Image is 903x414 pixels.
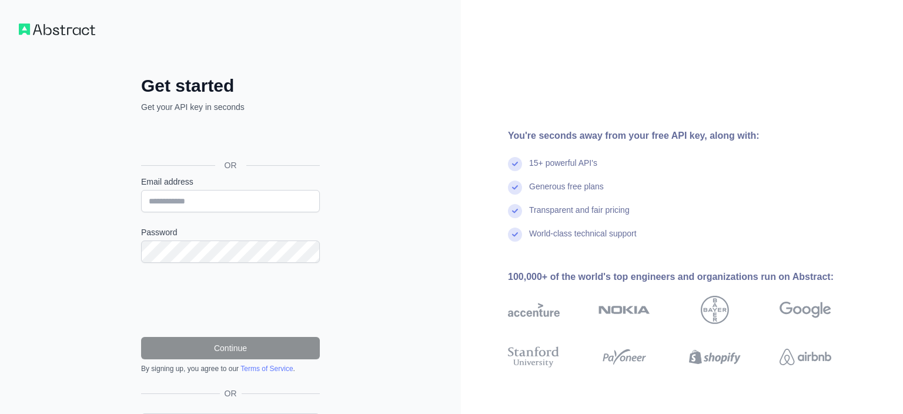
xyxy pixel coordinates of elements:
img: check mark [508,181,522,195]
img: airbnb [780,344,831,370]
img: check mark [508,228,522,242]
iframe: reCAPTCHA [141,277,320,323]
div: World-class technical support [529,228,637,251]
img: bayer [701,296,729,324]
img: payoneer [598,344,650,370]
div: 100,000+ of the world's top engineers and organizations run on Abstract: [508,270,869,284]
img: check mark [508,157,522,171]
span: OR [220,388,242,399]
button: Continue [141,337,320,359]
img: shopify [689,344,741,370]
iframe: Bouton "Se connecter avec Google" [135,126,323,152]
img: Workflow [19,24,95,35]
img: check mark [508,204,522,218]
div: Se connecter avec Google. S'ouvre dans un nouvel onglet. [141,126,317,152]
div: Transparent and fair pricing [529,204,630,228]
div: You're seconds away from your free API key, along with: [508,129,869,143]
img: stanford university [508,344,560,370]
img: accenture [508,296,560,324]
div: By signing up, you agree to our . [141,364,320,373]
a: Terms of Service [240,365,293,373]
img: google [780,296,831,324]
div: 15+ powerful API's [529,157,597,181]
span: OR [215,159,246,171]
h2: Get started [141,75,320,96]
img: nokia [598,296,650,324]
p: Get your API key in seconds [141,101,320,113]
div: Generous free plans [529,181,604,204]
label: Password [141,226,320,238]
label: Email address [141,176,320,188]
